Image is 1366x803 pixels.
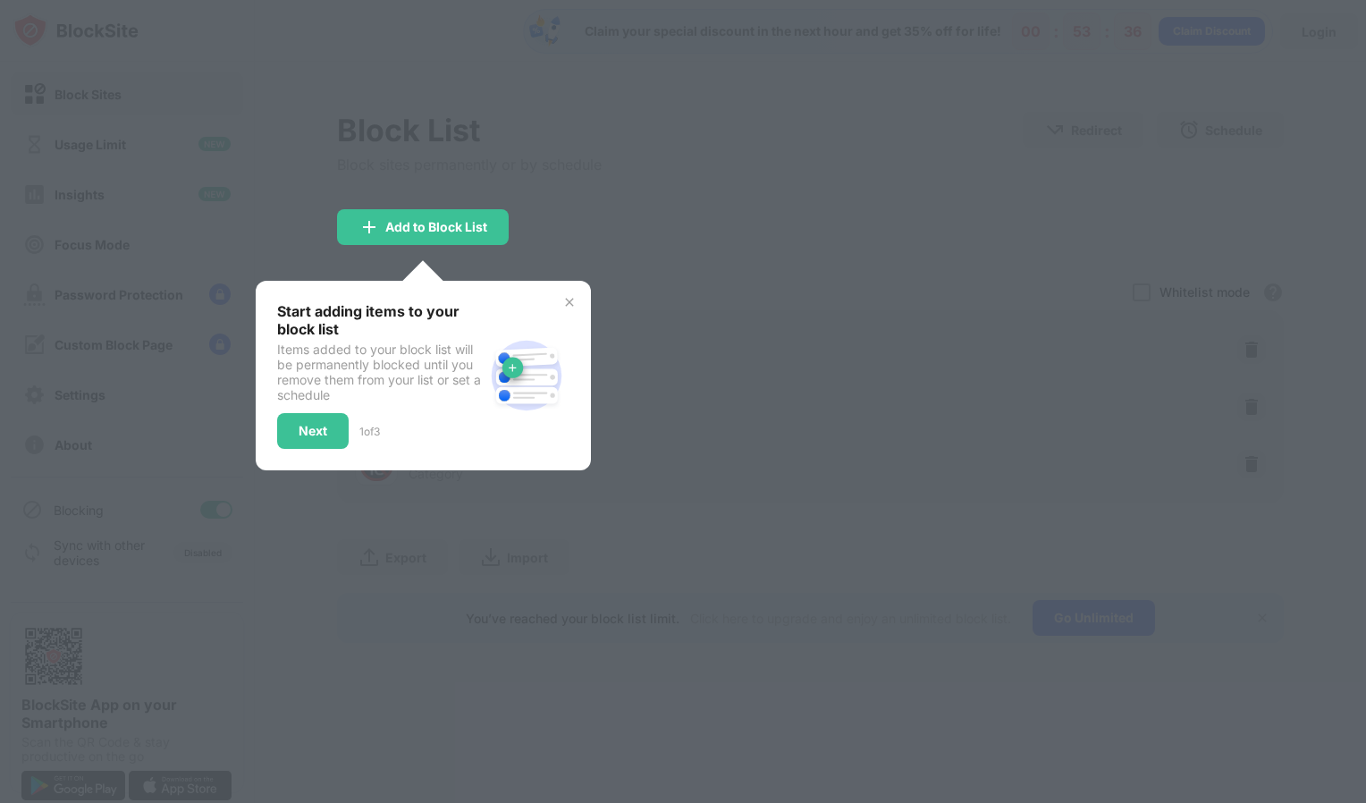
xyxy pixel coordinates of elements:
div: 1 of 3 [359,425,380,438]
img: x-button.svg [562,295,577,309]
div: Add to Block List [385,220,487,234]
img: block-site.svg [484,333,569,418]
div: Next [299,424,327,438]
div: Items added to your block list will be permanently blocked until you remove them from your list o... [277,342,484,402]
div: Start adding items to your block list [277,302,484,338]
